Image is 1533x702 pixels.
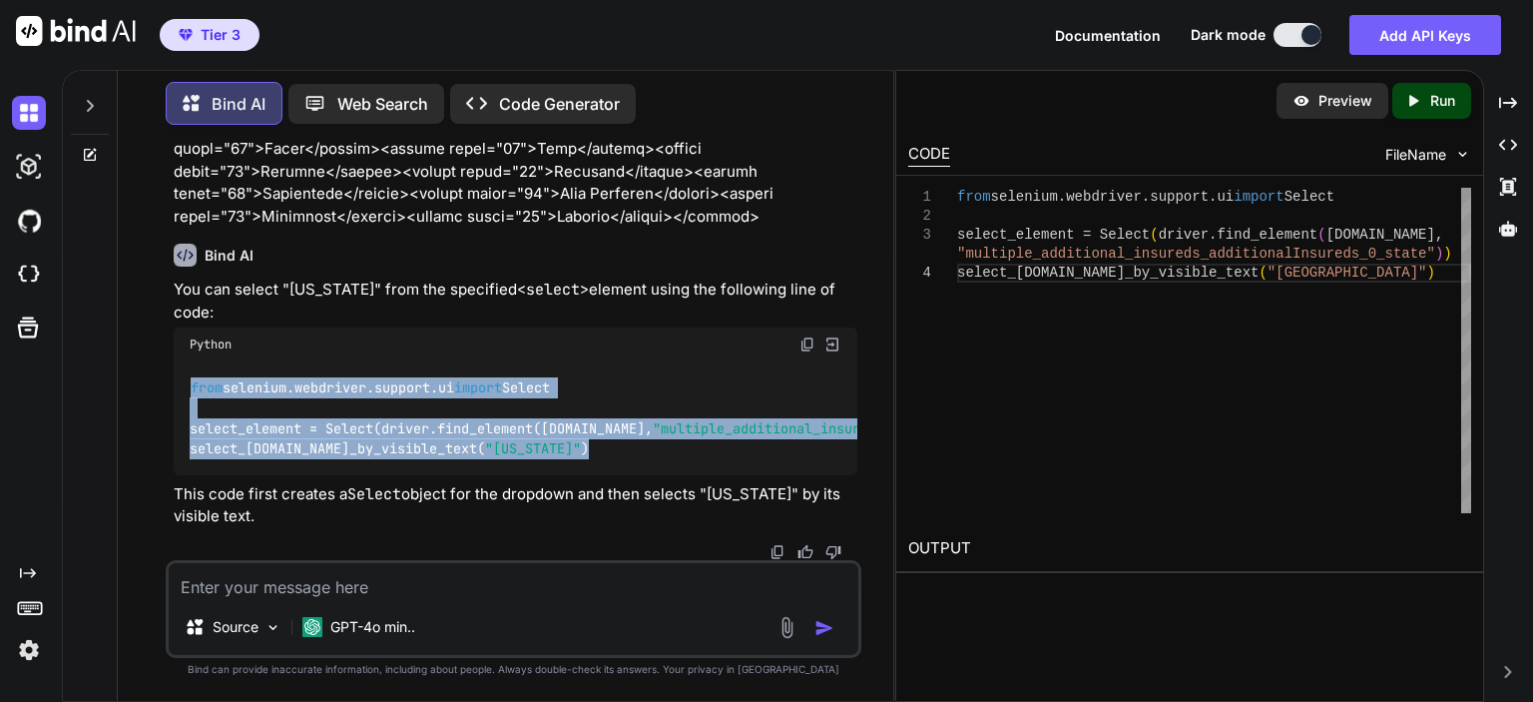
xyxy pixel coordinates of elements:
[1191,25,1266,45] span: Dark mode
[1284,189,1334,205] span: Select
[1435,227,1443,243] span: ,
[908,226,931,245] div: 3
[1349,15,1501,55] button: Add API Keys
[957,227,1150,243] span: select_element = Select
[1055,27,1161,44] span: Documentation
[1435,246,1443,262] span: )
[179,29,193,41] img: premium
[12,258,46,292] img: cloudideIcon
[908,207,931,226] div: 2
[330,617,415,637] p: GPT-4o min..
[991,189,1235,205] span: selenium.webdriver.support.ui
[957,265,1259,281] span: select_[DOMAIN_NAME]_by_visible_text
[517,280,589,300] code: <select>
[12,204,46,238] img: githubDark
[190,377,1124,459] code: selenium.webdriver.support.ui Select select_element = Select(driver.find_element([DOMAIN_NAME], )...
[160,19,259,51] button: premiumTier 3
[908,188,931,207] div: 1
[454,378,502,396] span: import
[1268,265,1427,281] span: "[GEOGRAPHIC_DATA]"
[16,16,136,46] img: Bind AI
[908,264,931,283] div: 4
[485,439,581,457] span: "[US_STATE]"
[823,336,841,353] img: Open in Browser
[896,525,1483,572] h2: OUTPUT
[12,150,46,184] img: darkAi-studio
[12,633,46,667] img: settings
[1454,146,1471,163] img: chevron down
[1260,265,1268,281] span: (
[825,544,841,560] img: dislike
[1159,227,1318,243] span: driver.find_element
[191,378,223,396] span: from
[1055,25,1161,46] button: Documentation
[1385,145,1446,165] span: FileName
[1427,265,1435,281] span: )
[1430,91,1455,111] p: Run
[264,619,281,636] img: Pick Models
[205,246,254,266] h6: Bind AI
[212,92,265,116] p: Bind AI
[12,96,46,130] img: darkChat
[797,544,813,560] img: like
[1443,246,1451,262] span: )
[799,337,815,352] img: copy
[957,246,1376,262] span: "multiple_additional_insureds_additionalInsureds_0
[213,617,258,637] p: Source
[302,617,322,637] img: GPT-4o mini
[1150,227,1158,243] span: (
[775,616,798,639] img: attachment
[1326,227,1435,243] span: [DOMAIN_NAME]
[337,92,428,116] p: Web Search
[499,92,620,116] p: Code Generator
[201,25,241,45] span: Tier 3
[166,662,861,677] p: Bind can provide inaccurate information, including about people. Always double-check its answers....
[1234,189,1283,205] span: import
[1317,227,1325,243] span: (
[957,189,991,205] span: from
[1376,246,1435,262] span: _state"
[908,143,950,167] div: CODE
[1292,92,1310,110] img: preview
[769,544,785,560] img: copy
[653,419,1108,437] span: "multiple_additional_insureds_additionalInsureds_0_state"
[1318,91,1372,111] p: Preview
[190,337,232,352] span: Python
[174,279,857,324] p: You can select "[US_STATE]" from the specified element using the following line of code:
[347,484,401,504] code: Select
[814,618,834,638] img: icon
[174,483,857,528] p: This code first creates a object for the dropdown and then selects "[US_STATE]" by its visible text.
